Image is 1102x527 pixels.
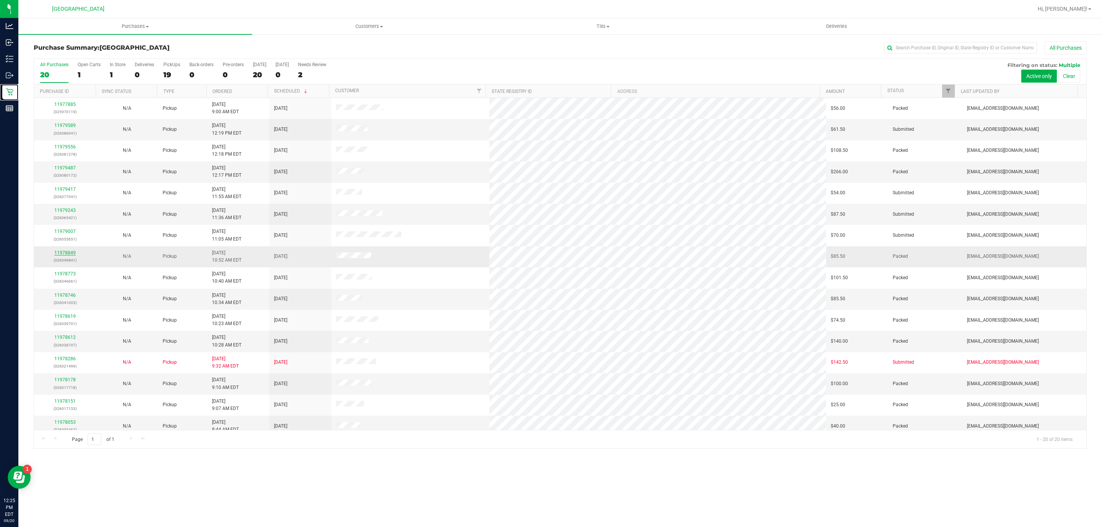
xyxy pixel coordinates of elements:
span: Not Applicable [123,127,131,132]
span: $100.00 [831,380,848,387]
span: [DATE] 12:18 PM EDT [212,143,241,158]
button: N/A [123,274,131,281]
a: 11978612 [54,335,76,340]
span: 1 - 20 of 20 items [1030,433,1079,445]
span: [DATE] [274,380,287,387]
span: Pickup [163,253,177,260]
span: Pickup [163,105,177,112]
span: Pickup [163,189,177,197]
div: In Store [110,62,126,67]
p: (326017718) [39,384,91,391]
span: Packed [893,295,908,303]
div: [DATE] [275,62,289,67]
span: Not Applicable [123,211,131,217]
p: (326046661) [39,278,91,285]
div: 19 [163,70,180,79]
span: [DATE] [274,147,287,154]
span: Packed [893,423,908,430]
div: Pre-orders [223,62,244,67]
span: Pickup [163,380,177,387]
span: [DATE] [274,168,287,176]
h3: Purchase Summary: [34,44,385,51]
p: (326055651) [39,236,91,243]
iframe: Resource center [8,466,31,489]
p: (326086041) [39,130,91,137]
a: Scheduled [274,88,309,94]
div: Deliveries [135,62,154,67]
span: [DATE] [274,232,287,239]
a: Filter [473,85,486,98]
a: 11978746 [54,293,76,298]
p: (326065421) [39,214,91,221]
p: (326021496) [39,363,91,370]
button: Clear [1058,70,1080,83]
span: Pickup [163,295,177,303]
a: Customers [252,18,486,34]
span: [DATE] [274,359,287,366]
a: Status [887,88,904,93]
button: N/A [123,380,131,387]
span: Hi, [PERSON_NAME]! [1038,6,1087,12]
span: Submitted [893,359,914,366]
span: Not Applicable [123,402,131,407]
div: Back-orders [189,62,214,67]
span: [EMAIL_ADDRESS][DOMAIN_NAME] [967,423,1039,430]
span: [DATE] [274,189,287,197]
a: Purchase ID [40,89,69,94]
a: 11979417 [54,187,76,192]
span: Packed [893,253,908,260]
a: Amount [826,89,845,94]
span: [EMAIL_ADDRESS][DOMAIN_NAME] [967,211,1039,218]
span: Pickup [163,401,177,408]
p: 12:25 PM EDT [3,497,15,518]
span: Not Applicable [123,381,131,386]
span: Tills [486,23,719,30]
a: 11979243 [54,208,76,213]
span: [DATE] 9:32 AM EDT [212,355,239,370]
span: Not Applicable [123,359,131,365]
span: Packed [893,147,908,154]
span: [EMAIL_ADDRESS][DOMAIN_NAME] [967,317,1039,324]
button: Active only [1021,70,1057,83]
a: 11978178 [54,377,76,382]
div: 2 [298,70,326,79]
inline-svg: Inventory [6,55,13,63]
a: 11978773 [54,271,76,277]
span: [EMAIL_ADDRESS][DOMAIN_NAME] [967,380,1039,387]
span: [EMAIL_ADDRESS][DOMAIN_NAME] [967,274,1039,281]
span: [DATE] 10:52 AM EDT [212,249,241,264]
span: Submitted [893,211,914,218]
span: [DATE] 8:44 AM EDT [212,419,239,433]
a: 11978849 [54,250,76,255]
a: Filter [942,85,955,98]
span: [DATE] 12:19 PM EDT [212,122,241,137]
inline-svg: Outbound [6,72,13,79]
button: N/A [123,105,131,112]
span: [DATE] 10:34 AM EDT [212,292,241,306]
p: (326080172) [39,172,91,179]
span: [DATE] 10:28 AM EDT [212,334,241,348]
span: [EMAIL_ADDRESS][DOMAIN_NAME] [967,401,1039,408]
p: (326017133) [39,405,91,412]
span: [DATE] 9:07 AM EDT [212,398,239,412]
span: Not Applicable [123,148,131,153]
span: Pickup [163,147,177,154]
p: (326077041) [39,193,91,200]
span: [EMAIL_ADDRESS][DOMAIN_NAME] [967,147,1039,154]
span: Not Applicable [123,338,131,344]
span: $40.00 [831,423,845,430]
button: N/A [123,317,131,324]
span: [EMAIL_ADDRESS][DOMAIN_NAME] [967,105,1039,112]
a: 11978619 [54,314,76,319]
span: Submitted [893,232,914,239]
span: $140.00 [831,338,848,345]
span: Purchases [18,23,252,30]
span: Not Applicable [123,233,131,238]
span: Not Applicable [123,296,131,301]
div: 0 [135,70,154,79]
span: [EMAIL_ADDRESS][DOMAIN_NAME] [967,189,1039,197]
a: 11979556 [54,144,76,150]
button: N/A [123,147,131,154]
span: Not Applicable [123,275,131,280]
